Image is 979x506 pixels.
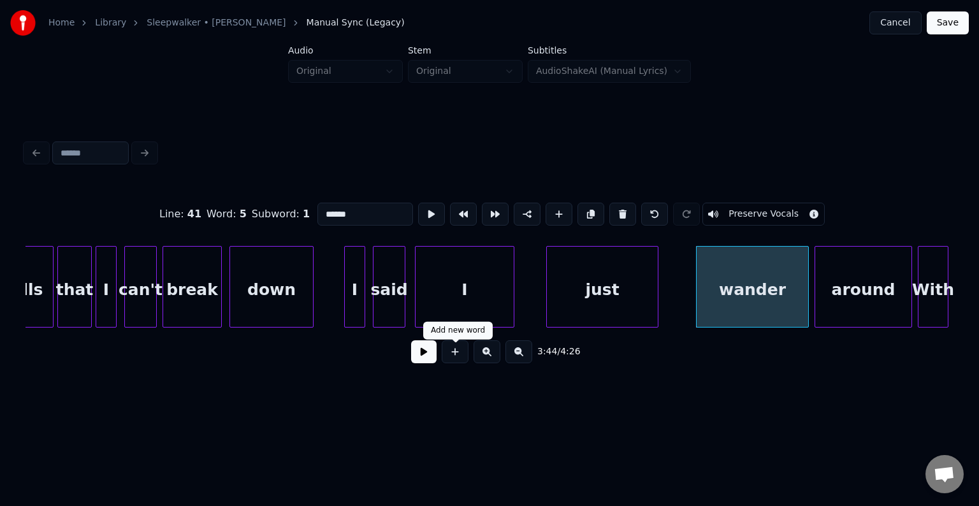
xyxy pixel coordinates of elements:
[537,345,557,358] span: 3:44
[159,206,201,222] div: Line :
[187,208,201,220] span: 41
[869,11,921,34] button: Cancel
[288,46,403,55] label: Audio
[528,46,691,55] label: Subtitles
[95,17,126,29] a: Library
[925,455,964,493] a: Open chat
[48,17,75,29] a: Home
[303,208,310,220] span: 1
[240,208,247,220] span: 5
[307,17,405,29] span: Manual Sync (Legacy)
[560,345,580,358] span: 4:26
[147,17,286,29] a: Sleepwalker • [PERSON_NAME]
[408,46,523,55] label: Stem
[207,206,247,222] div: Word :
[537,345,568,358] div: /
[252,206,310,222] div: Subword :
[431,326,485,336] div: Add new word
[48,17,405,29] nav: breadcrumb
[10,10,36,36] img: youka
[927,11,969,34] button: Save
[702,203,825,226] button: Toggle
